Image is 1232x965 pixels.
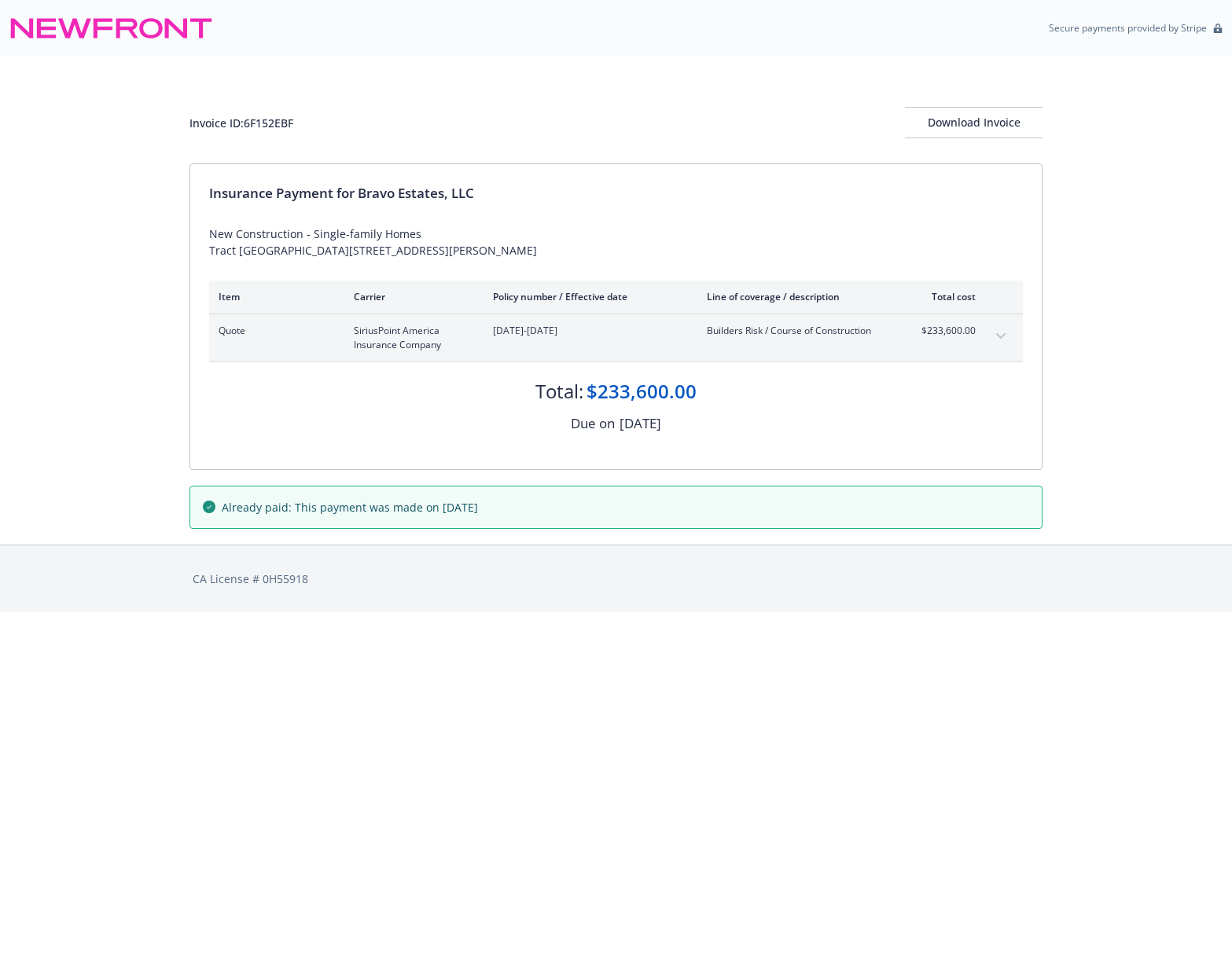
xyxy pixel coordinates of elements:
button: expand content [988,324,1013,349]
div: $233,600.00 [587,378,697,405]
div: Invoice ID: 6F152EBF [189,115,293,131]
span: Already paid: This payment was made on [DATE] [222,499,478,516]
button: Download Invoice [905,107,1043,138]
div: Policy number / Effective date [493,290,682,303]
div: Line of coverage / description [707,290,892,303]
span: SiriusPoint America Insurance Company [354,324,468,352]
div: Insurance Payment for Bravo Estates, LLC [209,183,1023,204]
span: Builders Risk / Course of Construction [707,324,892,338]
span: Quote [219,324,329,338]
div: New Construction - Single-family Homes Tract [GEOGRAPHIC_DATA][STREET_ADDRESS][PERSON_NAME] [209,226,1023,259]
div: Item [219,290,329,303]
span: [DATE]-[DATE] [493,324,682,338]
div: QuoteSiriusPoint America Insurance Company[DATE]-[DATE]Builders Risk / Course of Construction$233... [209,314,1023,361]
div: Total: [535,378,583,405]
div: Total cost [917,290,976,303]
p: Secure payments provided by Stripe [1049,21,1207,35]
span: $233,600.00 [917,324,976,338]
div: Download Invoice [905,108,1043,138]
div: Carrier [354,290,468,303]
div: [DATE] [620,413,661,434]
div: Due on [571,413,615,434]
div: CA License # 0H55918 [193,571,1039,587]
